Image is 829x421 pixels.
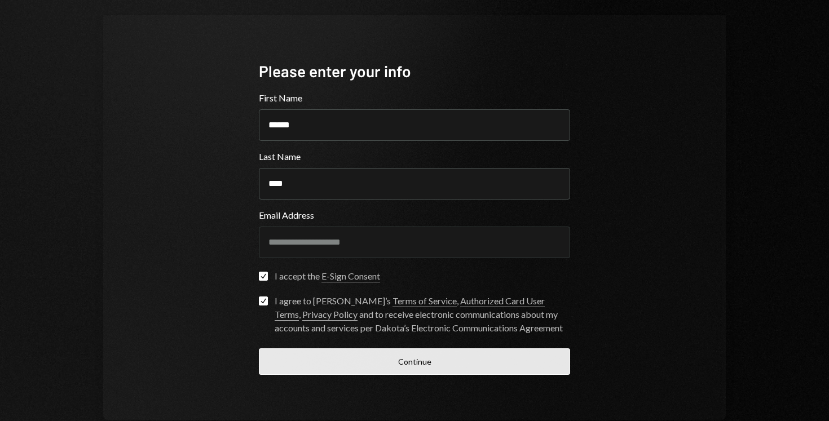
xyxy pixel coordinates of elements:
button: Continue [259,348,570,375]
a: Privacy Policy [302,309,358,321]
label: First Name [259,91,570,105]
a: E-Sign Consent [321,271,380,282]
div: Please enter your info [259,60,570,82]
button: I agree to [PERSON_NAME]’s Terms of Service, Authorized Card User Terms, Privacy Policy and to re... [259,296,268,305]
a: Authorized Card User Terms [275,295,545,321]
div: I accept the [275,269,380,283]
button: I accept the E-Sign Consent [259,272,268,281]
label: Last Name [259,150,570,163]
a: Terms of Service [393,295,457,307]
label: Email Address [259,209,570,222]
div: I agree to [PERSON_NAME]’s , , and to receive electronic communications about my accounts and ser... [275,294,570,335]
